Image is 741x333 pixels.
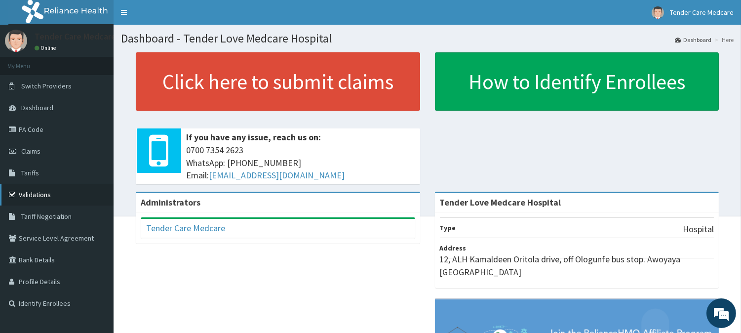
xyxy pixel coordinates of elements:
[21,103,53,112] span: Dashboard
[35,44,58,51] a: Online
[435,52,719,111] a: How to Identify Enrollees
[141,197,200,208] b: Administrators
[652,6,664,19] img: User Image
[675,36,711,44] a: Dashboard
[146,222,225,234] a: Tender Care Medcare
[21,82,72,90] span: Switch Providers
[440,253,714,278] p: 12, ALH Kamaldeen Oritola drive, off Ologunfe bus stop. Awoyaya [GEOGRAPHIC_DATA]
[209,169,345,181] a: [EMAIL_ADDRESS][DOMAIN_NAME]
[35,32,116,41] p: Tender Care Medcare
[440,197,561,208] strong: Tender Love Medcare Hospital
[21,168,39,177] span: Tariffs
[186,144,415,182] span: 0700 7354 2623 WhatsApp: [PHONE_NUMBER] Email:
[440,244,467,252] b: Address
[136,52,420,111] a: Click here to submit claims
[712,36,734,44] li: Here
[683,223,714,236] p: Hospital
[21,147,40,156] span: Claims
[21,212,72,221] span: Tariff Negotiation
[121,32,734,45] h1: Dashboard - Tender Love Medcare Hospital
[5,30,27,52] img: User Image
[186,131,321,143] b: If you have any issue, reach us on:
[440,223,456,232] b: Type
[670,8,734,17] span: Tender Care Medcare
